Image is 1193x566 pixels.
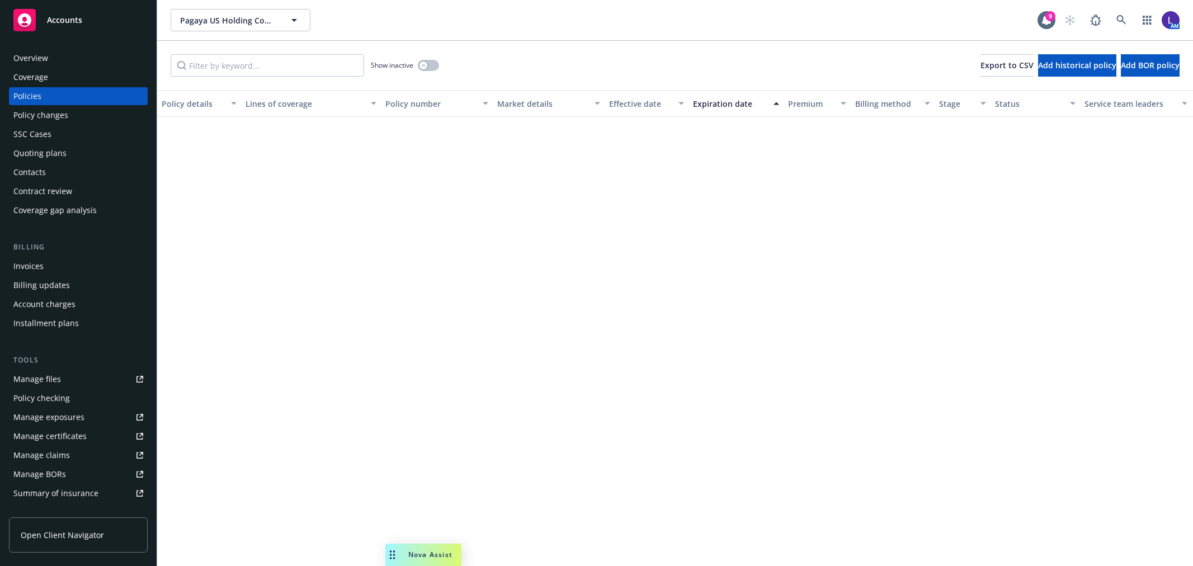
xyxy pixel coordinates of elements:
a: Invoices [9,257,148,275]
a: Installment plans [9,314,148,332]
div: Policy changes [13,106,68,124]
div: Stage [939,98,974,110]
a: Policies [9,87,148,105]
div: Manage certificates [13,427,87,445]
a: Account charges [9,295,148,313]
div: Effective date [609,98,672,110]
a: Manage claims [9,446,148,464]
div: Manage BORs [13,465,66,483]
button: Pagaya US Holding Company LLC [171,9,310,31]
span: Add BOR policy [1121,60,1180,70]
a: Contacts [9,163,148,181]
div: Coverage [13,68,48,86]
a: Overview [9,49,148,67]
div: Billing updates [13,276,70,294]
button: Effective date [605,90,689,117]
a: Switch app [1136,9,1158,31]
a: Quoting plans [9,144,148,162]
div: Policy number [385,98,476,110]
button: Status [991,90,1080,117]
div: Contract review [13,182,72,200]
div: 9 [1045,11,1055,21]
div: Drag to move [385,544,399,566]
img: photo [1162,11,1180,29]
a: Summary of insurance [9,484,148,502]
div: Market details [497,98,588,110]
div: Tools [9,355,148,366]
span: Accounts [47,16,82,25]
button: Export to CSV [980,54,1034,77]
div: Lines of coverage [246,98,364,110]
span: Add historical policy [1038,60,1116,70]
div: Installment plans [13,314,79,332]
div: Expiration date [693,98,767,110]
a: Coverage gap analysis [9,201,148,219]
a: Start snowing [1059,9,1081,31]
a: Policy checking [9,389,148,407]
a: Search [1110,9,1133,31]
div: Overview [13,49,48,67]
a: Report a Bug [1084,9,1107,31]
input: Filter by keyword... [171,54,364,77]
span: Open Client Navigator [21,529,104,541]
button: Expiration date [689,90,784,117]
span: Pagaya US Holding Company LLC [180,15,277,26]
a: Manage files [9,370,148,388]
div: Contacts [13,163,46,181]
div: Billing [9,242,148,253]
a: Manage certificates [9,427,148,445]
div: Manage claims [13,446,70,464]
span: Show inactive [371,60,413,70]
a: Billing updates [9,276,148,294]
div: Manage files [13,370,61,388]
button: Premium [784,90,851,117]
button: Policy details [157,90,241,117]
a: Coverage [9,68,148,86]
div: Policy checking [13,389,70,407]
div: SSC Cases [13,125,51,143]
button: Stage [935,90,991,117]
div: Summary of insurance [13,484,98,502]
a: SSC Cases [9,125,148,143]
button: Billing method [851,90,935,117]
a: Manage exposures [9,408,148,426]
button: Add historical policy [1038,54,1116,77]
div: Invoices [13,257,44,275]
a: Accounts [9,4,148,36]
span: Nova Assist [408,550,452,559]
div: Premium [788,98,834,110]
div: Policies [13,87,41,105]
div: Policy details [162,98,224,110]
div: Manage exposures [13,408,84,426]
button: Nova Assist [385,544,461,566]
button: Policy number [381,90,493,117]
button: Market details [493,90,605,117]
div: Billing method [855,98,918,110]
a: Policy changes [9,106,148,124]
div: Account charges [13,295,76,313]
button: Add BOR policy [1121,54,1180,77]
a: Contract review [9,182,148,200]
div: Service team leaders [1084,98,1175,110]
button: Lines of coverage [241,90,381,117]
a: Manage BORs [9,465,148,483]
span: Export to CSV [980,60,1034,70]
div: Quoting plans [13,144,67,162]
button: Service team leaders [1080,90,1192,117]
div: Status [995,98,1063,110]
div: Coverage gap analysis [13,201,97,219]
